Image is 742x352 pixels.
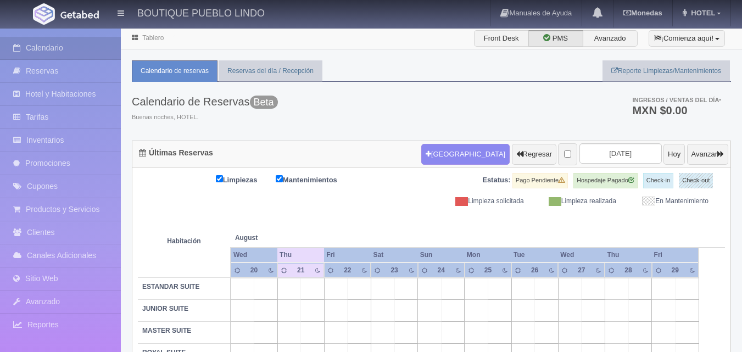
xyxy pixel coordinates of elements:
[341,266,354,275] div: 22
[132,96,278,108] h3: Calendario de Reservas
[602,60,730,82] a: Reporte Limpiezas/Mantenimientos
[511,248,558,262] th: Tue
[137,5,265,19] h4: BOUTIQUE PUEBLO LINDO
[558,248,605,262] th: Wed
[482,175,510,186] label: Estatus:
[663,144,685,165] button: Hoy
[277,248,324,262] th: Thu
[388,266,401,275] div: 23
[512,173,568,188] label: Pago Pendiente
[643,173,673,188] label: Check-in
[276,175,283,182] input: Mantenimientos
[247,266,261,275] div: 20
[418,248,465,262] th: Sun
[142,305,188,312] b: JUNIOR SUITE
[132,60,217,82] a: Calendario de reservas
[528,30,583,47] label: PMS
[216,173,274,186] label: Limpiezas
[324,248,371,262] th: Fri
[231,248,277,262] th: Wed
[688,9,715,17] span: HOTEL
[142,327,191,334] b: MASTER SUITE
[440,197,532,206] div: Limpieza solicitada
[605,248,651,262] th: Thu
[139,149,213,157] h4: Últimas Reservas
[132,113,278,122] span: Buenas noches, HOTEL.
[532,197,624,206] div: Limpieza realizada
[621,266,635,275] div: 28
[216,175,223,182] input: Limpiezas
[528,266,542,275] div: 26
[652,248,699,262] th: Fri
[679,173,713,188] label: Check-out
[371,248,417,262] th: Sat
[142,283,199,290] b: ESTANDAR SUITE
[583,30,638,47] label: Avanzado
[573,173,638,188] label: Hospedaje Pagado
[235,233,320,243] span: August
[474,30,529,47] label: Front Desk
[512,144,556,165] button: Regresar
[574,266,588,275] div: 27
[276,173,354,186] label: Mantenimientos
[250,96,278,109] span: Beta
[219,60,322,82] a: Reservas del día / Recepción
[33,3,55,25] img: Getabed
[167,238,200,245] strong: Habitación
[60,10,99,19] img: Getabed
[668,266,682,275] div: 29
[687,144,728,165] button: Avanzar
[421,144,510,165] button: [GEOGRAPHIC_DATA]
[632,105,721,116] h3: MXN $0.00
[623,9,662,17] b: Monedas
[142,34,164,42] a: Tablero
[632,97,721,103] span: Ingresos / Ventas del día
[649,30,725,47] button: ¡Comienza aquí!
[294,266,308,275] div: 21
[624,197,717,206] div: En Mantenimiento
[465,248,511,262] th: Mon
[481,266,495,275] div: 25
[434,266,448,275] div: 24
